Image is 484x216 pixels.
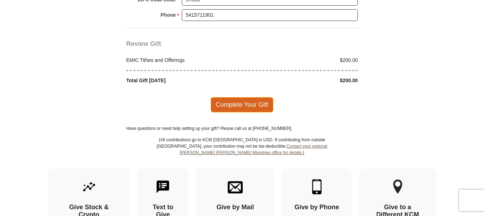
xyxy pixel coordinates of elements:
[82,179,97,194] img: give-by-stock.svg
[161,10,176,20] strong: Phone
[126,125,358,132] p: Have questions or need help setting up your gift? Please call us at [PHONE_NUMBER].
[309,179,324,194] img: mobile.svg
[228,179,243,194] img: envelope.svg
[393,179,403,194] img: other-region
[208,204,262,211] h4: Give by Mail
[294,204,339,211] h4: Give by Phone
[126,40,161,47] span: Review Gift
[156,137,328,169] p: (All contributions go to KCM [GEOGRAPHIC_DATA] in USD. If contributing from outside [GEOGRAPHIC_D...
[123,77,242,84] div: Total Gift [DATE]
[180,144,327,155] a: Contact your regional [PERSON_NAME] [PERSON_NAME] Ministries office for details.
[155,179,170,194] img: text-to-give.svg
[242,57,362,64] div: $200.00
[123,57,242,64] div: EMIC Tithes and Offerings
[211,97,274,112] span: Complete Your Gift
[242,77,362,84] div: $200.00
